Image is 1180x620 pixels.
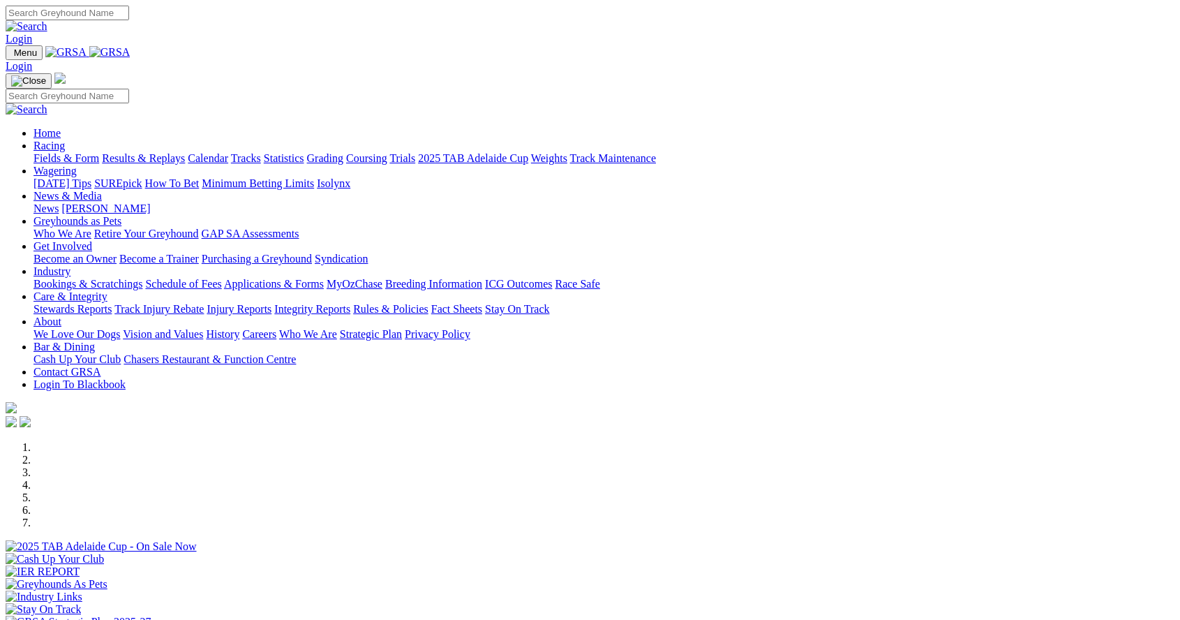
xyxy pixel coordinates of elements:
[102,152,185,164] a: Results & Replays
[6,45,43,60] button: Toggle navigation
[207,303,271,315] a: Injury Reports
[317,177,350,189] a: Isolynx
[6,73,52,89] button: Toggle navigation
[485,278,552,290] a: ICG Outcomes
[6,6,129,20] input: Search
[188,152,228,164] a: Calendar
[11,75,46,87] img: Close
[33,328,1174,341] div: About
[485,303,549,315] a: Stay On Track
[33,278,1174,290] div: Industry
[418,152,528,164] a: 2025 TAB Adelaide Cup
[124,353,296,365] a: Chasers Restaurant & Function Centre
[389,152,415,164] a: Trials
[340,328,402,340] a: Strategic Plan
[94,177,142,189] a: SUREpick
[33,353,1174,366] div: Bar & Dining
[33,127,61,139] a: Home
[202,228,299,239] a: GAP SA Assessments
[555,278,599,290] a: Race Safe
[33,303,112,315] a: Stewards Reports
[6,60,32,72] a: Login
[61,202,150,214] a: [PERSON_NAME]
[431,303,482,315] a: Fact Sheets
[33,202,59,214] a: News
[206,328,239,340] a: History
[33,240,92,252] a: Get Involved
[33,303,1174,316] div: Care & Integrity
[33,165,77,177] a: Wagering
[353,303,428,315] a: Rules & Policies
[33,328,120,340] a: We Love Our Dogs
[6,566,80,578] img: IER REPORT
[33,378,126,390] a: Login To Blackbook
[33,152,1174,165] div: Racing
[33,316,61,327] a: About
[202,177,314,189] a: Minimum Betting Limits
[274,303,350,315] a: Integrity Reports
[33,353,121,365] a: Cash Up Your Club
[315,253,368,265] a: Syndication
[570,152,656,164] a: Track Maintenance
[33,253,1174,265] div: Get Involved
[531,152,567,164] a: Weights
[33,290,107,302] a: Care & Integrity
[33,215,121,227] a: Greyhounds as Pets
[346,152,387,164] a: Coursing
[385,278,482,290] a: Breeding Information
[33,177,1174,190] div: Wagering
[33,366,100,378] a: Contact GRSA
[145,278,221,290] a: Schedule of Fees
[405,328,470,340] a: Privacy Policy
[33,177,91,189] a: [DATE] Tips
[6,33,32,45] a: Login
[54,73,66,84] img: logo-grsa-white.png
[6,603,81,616] img: Stay On Track
[202,253,312,265] a: Purchasing a Greyhound
[6,103,47,116] img: Search
[6,416,17,427] img: facebook.svg
[6,20,47,33] img: Search
[33,190,102,202] a: News & Media
[6,553,104,566] img: Cash Up Your Club
[242,328,276,340] a: Careers
[33,152,99,164] a: Fields & Form
[33,140,65,152] a: Racing
[279,328,337,340] a: Who We Are
[33,265,70,277] a: Industry
[6,540,197,553] img: 2025 TAB Adelaide Cup - On Sale Now
[33,278,142,290] a: Bookings & Scratchings
[231,152,261,164] a: Tracks
[6,402,17,413] img: logo-grsa-white.png
[327,278,382,290] a: MyOzChase
[145,177,200,189] a: How To Bet
[89,46,130,59] img: GRSA
[94,228,199,239] a: Retire Your Greyhound
[6,591,82,603] img: Industry Links
[264,152,304,164] a: Statistics
[123,328,203,340] a: Vision and Values
[119,253,199,265] a: Become a Trainer
[14,47,37,58] span: Menu
[114,303,204,315] a: Track Injury Rebate
[45,46,87,59] img: GRSA
[33,253,117,265] a: Become an Owner
[307,152,343,164] a: Grading
[6,89,129,103] input: Search
[33,228,1174,240] div: Greyhounds as Pets
[6,578,107,591] img: Greyhounds As Pets
[33,228,91,239] a: Who We Are
[224,278,324,290] a: Applications & Forms
[33,341,95,353] a: Bar & Dining
[33,202,1174,215] div: News & Media
[20,416,31,427] img: twitter.svg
